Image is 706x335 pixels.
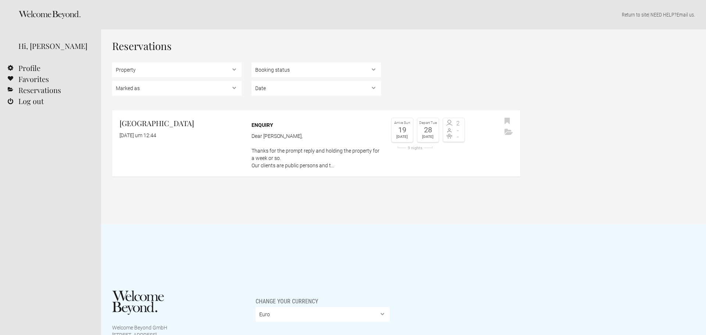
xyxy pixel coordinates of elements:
div: Depart Tue [419,120,437,126]
div: Arrive Sun [393,120,411,126]
span: - [454,134,463,140]
h2: [GEOGRAPHIC_DATA] [120,118,242,129]
select: , , , [112,81,242,96]
flynt-date-display: [DATE] um 12:44 [120,132,156,138]
a: [GEOGRAPHIC_DATA] [DATE] um 12:44 Enquiry Dear [PERSON_NAME], Thanks for the prompt reply and hol... [112,110,520,177]
select: , [252,81,381,96]
img: Welcome Beyond [112,291,164,315]
a: Return to site [622,12,648,18]
h1: Reservations [112,40,520,51]
span: 2 [454,121,463,126]
div: [DATE] [419,133,437,140]
span: Change your currency [256,291,318,305]
div: Enquiry [252,121,381,129]
select: Change your currency [256,307,390,322]
div: 28 [419,126,437,133]
div: 19 [393,126,411,133]
button: Archive [503,127,515,138]
select: , , [252,63,381,77]
div: 9 nights [391,146,439,150]
p: | NEED HELP? . [112,11,695,18]
div: [DATE] [393,133,411,140]
p: Dear [PERSON_NAME], Thanks for the prompt reply and holding the property for a week or so. Our cl... [252,132,381,169]
a: Email us [677,12,694,18]
span: - [454,128,463,133]
div: Hi, [PERSON_NAME] [18,40,90,51]
button: Bookmark [503,116,512,127]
